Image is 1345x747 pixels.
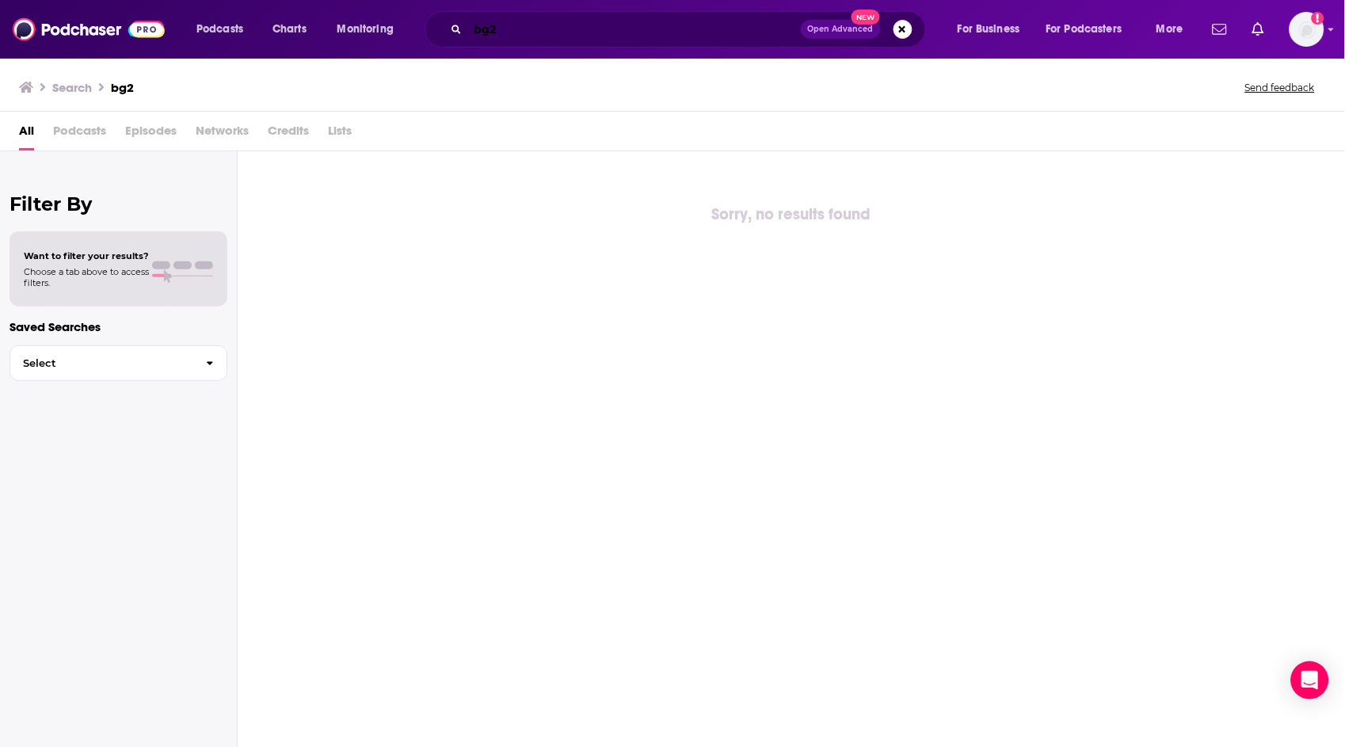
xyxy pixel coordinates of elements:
[272,18,307,40] span: Charts
[53,118,106,151] span: Podcasts
[238,202,1345,227] div: Sorry, no results found
[268,118,309,151] span: Credits
[24,266,149,288] span: Choose a tab above to access filters.
[1312,12,1324,25] svg: Add a profile image
[808,25,874,33] span: Open Advanced
[13,14,165,44] img: Podchaser - Follow, Share and Rate Podcasts
[337,18,394,40] span: Monitoring
[1290,12,1324,47] img: User Profile
[1291,661,1329,699] div: Open Intercom Messenger
[1036,17,1145,42] button: open menu
[1206,16,1233,43] a: Show notifications dropdown
[10,358,193,368] span: Select
[10,345,227,381] button: Select
[262,17,316,42] a: Charts
[326,17,414,42] button: open menu
[10,192,227,215] h2: Filter By
[125,118,177,151] span: Episodes
[1145,17,1203,42] button: open menu
[52,80,92,95] h3: Search
[440,11,941,48] div: Search podcasts, credits, & more...
[958,18,1020,40] span: For Business
[468,17,801,42] input: Search podcasts, credits, & more...
[1290,12,1324,47] span: Logged in as abbie.hatfield
[10,319,227,334] p: Saved Searches
[24,250,149,261] span: Want to filter your results?
[111,80,134,95] h3: bg2
[1290,12,1324,47] button: Show profile menu
[801,20,881,39] button: Open AdvancedNew
[19,118,34,151] a: All
[185,17,264,42] button: open menu
[196,18,243,40] span: Podcasts
[1240,81,1320,94] button: Send feedback
[852,10,880,25] span: New
[947,17,1040,42] button: open menu
[196,118,249,151] span: Networks
[1246,16,1271,43] a: Show notifications dropdown
[1046,18,1122,40] span: For Podcasters
[1156,18,1183,40] span: More
[328,118,352,151] span: Lists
